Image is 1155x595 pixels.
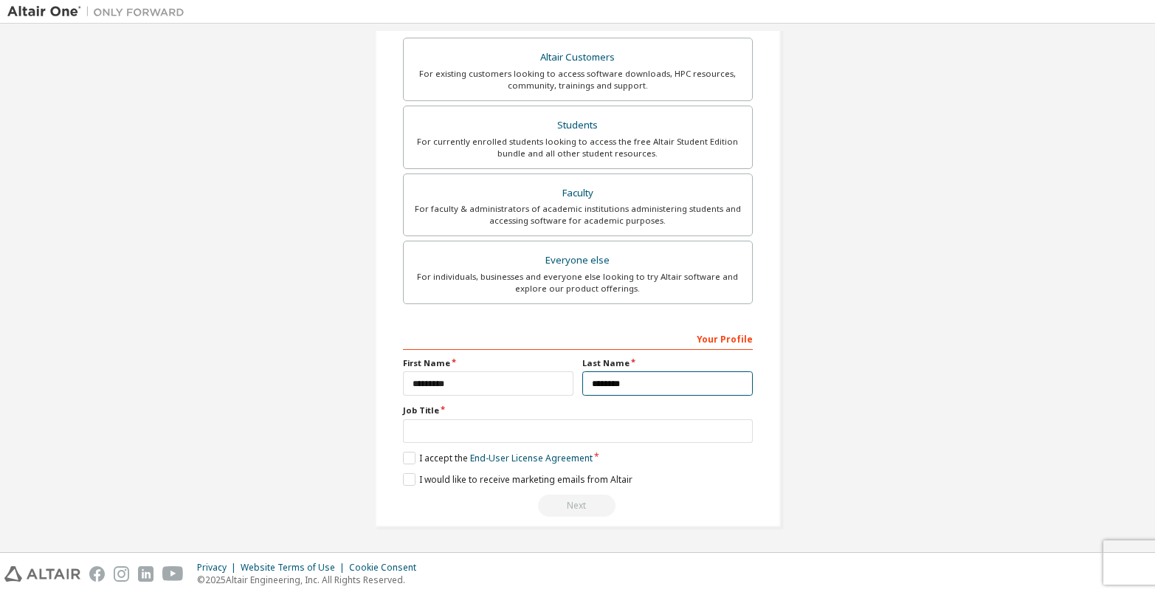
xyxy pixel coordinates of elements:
img: Altair One [7,4,192,19]
img: linkedin.svg [138,566,154,582]
div: Altair Customers [413,47,743,68]
label: Job Title [403,405,753,416]
div: Students [413,115,743,136]
div: For existing customers looking to access software downloads, HPC resources, community, trainings ... [413,68,743,92]
img: instagram.svg [114,566,129,582]
img: facebook.svg [89,566,105,582]
div: Cookie Consent [349,562,425,574]
div: For individuals, businesses and everyone else looking to try Altair software and explore our prod... [413,271,743,295]
img: altair_logo.svg [4,566,80,582]
div: Read and acccept EULA to continue [403,495,753,517]
div: Your Profile [403,326,753,350]
div: Everyone else [413,250,743,271]
div: Website Terms of Use [241,562,349,574]
label: I would like to receive marketing emails from Altair [403,473,632,486]
label: Last Name [582,357,753,369]
a: End-User License Agreement [470,452,593,464]
div: For faculty & administrators of academic institutions administering students and accessing softwa... [413,203,743,227]
div: Privacy [197,562,241,574]
label: First Name [403,357,573,369]
p: © 2025 Altair Engineering, Inc. All Rights Reserved. [197,574,425,586]
img: youtube.svg [162,566,184,582]
label: I accept the [403,452,593,464]
div: Faculty [413,183,743,204]
div: For currently enrolled students looking to access the free Altair Student Edition bundle and all ... [413,136,743,159]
